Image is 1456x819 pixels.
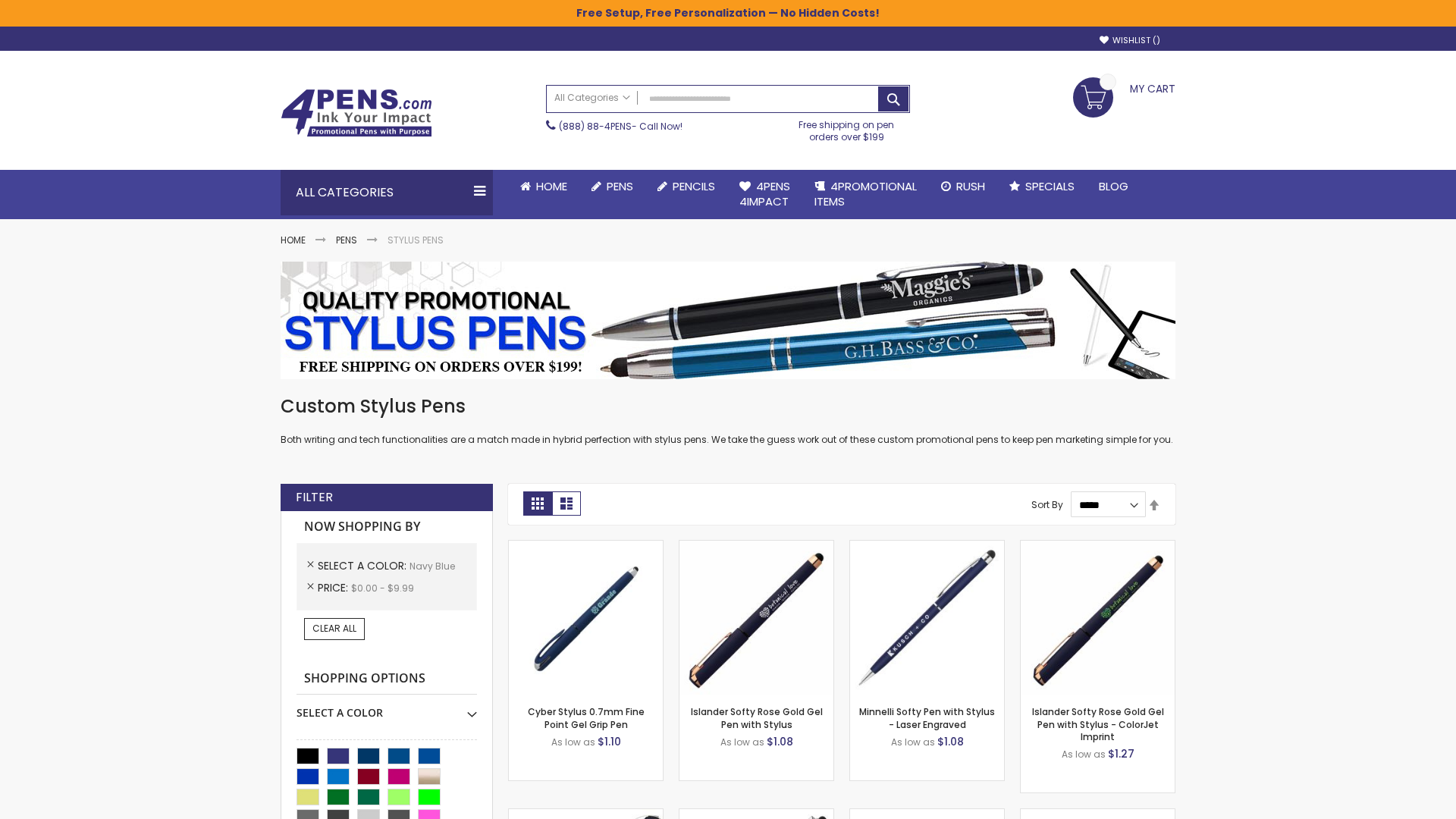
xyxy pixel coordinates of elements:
a: Islander Softy Rose Gold Gel Pen with Stylus-Navy Blue [679,540,833,553]
span: $1.10 [598,734,621,749]
span: Navy Blue [409,560,455,573]
img: 4Pens Custom Pens and Promotional Products [281,89,432,137]
a: Islander Softy Rose Gold Gel Pen with Stylus [691,705,823,730]
span: Pens [607,178,633,194]
a: All Categories [547,86,638,111]
strong: Stylus Pens [388,234,444,246]
a: Pencils [645,170,727,203]
span: Specials [1025,178,1075,194]
img: Islander Softy Rose Gold Gel Pen with Stylus - ColorJet Imprint-Navy Blue [1021,541,1175,695]
span: 4PROMOTIONAL ITEMS [814,178,917,209]
a: Cyber Stylus 0.7mm Fine Point Gel Grip Pen-Navy Blue [509,540,663,553]
span: Rush [956,178,985,194]
strong: Shopping Options [297,663,477,695]
a: 4PROMOTIONALITEMS [802,170,929,219]
span: As low as [891,736,935,748]
span: Blog [1099,178,1128,194]
a: Islander Softy Rose Gold Gel Pen with Stylus - ColorJet Imprint-Navy Blue [1021,540,1175,553]
strong: Now Shopping by [297,511,477,543]
span: $1.08 [767,734,793,749]
span: As low as [1062,748,1106,761]
div: Select A Color [297,695,477,720]
a: Cyber Stylus 0.7mm Fine Point Gel Grip Pen [528,705,645,730]
span: All Categories [554,92,630,104]
a: 4Pens4impact [727,170,802,219]
a: Minnelli Softy Pen with Stylus - Laser Engraved-Navy Blue [850,540,1004,553]
a: Specials [997,170,1087,203]
div: Both writing and tech functionalities are a match made in hybrid perfection with stylus pens. We ... [281,394,1175,447]
h1: Custom Stylus Pens [281,394,1175,419]
a: Pens [579,170,645,203]
div: Free shipping on pen orders over $199 [783,113,911,143]
span: Select A Color [318,558,409,573]
div: All Categories [281,170,493,215]
a: Minnelli Softy Pen with Stylus - Laser Engraved [859,705,995,730]
a: (888) 88-4PENS [559,120,632,133]
a: Home [508,170,579,203]
span: As low as [720,736,764,748]
span: $0.00 - $9.99 [351,582,414,595]
a: Islander Softy Rose Gold Gel Pen with Stylus - ColorJet Imprint [1032,705,1164,742]
span: Price [318,580,351,595]
a: Clear All [304,618,365,639]
strong: Filter [296,489,333,506]
img: Cyber Stylus 0.7mm Fine Point Gel Grip Pen-Navy Blue [509,541,663,695]
span: $1.27 [1108,746,1134,761]
a: Rush [929,170,997,203]
label: Sort By [1031,498,1063,511]
a: Pens [336,234,357,246]
img: Stylus Pens [281,262,1175,379]
span: 4Pens 4impact [739,178,790,209]
span: Home [536,178,567,194]
span: Pencils [673,178,715,194]
a: Wishlist [1100,35,1160,46]
span: - Call Now! [559,120,682,133]
span: Clear All [312,622,356,635]
a: Home [281,234,306,246]
span: $1.08 [937,734,964,749]
span: As low as [551,736,595,748]
strong: Grid [523,491,552,516]
a: Blog [1087,170,1141,203]
img: Islander Softy Rose Gold Gel Pen with Stylus-Navy Blue [679,541,833,695]
img: Minnelli Softy Pen with Stylus - Laser Engraved-Navy Blue [850,541,1004,695]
